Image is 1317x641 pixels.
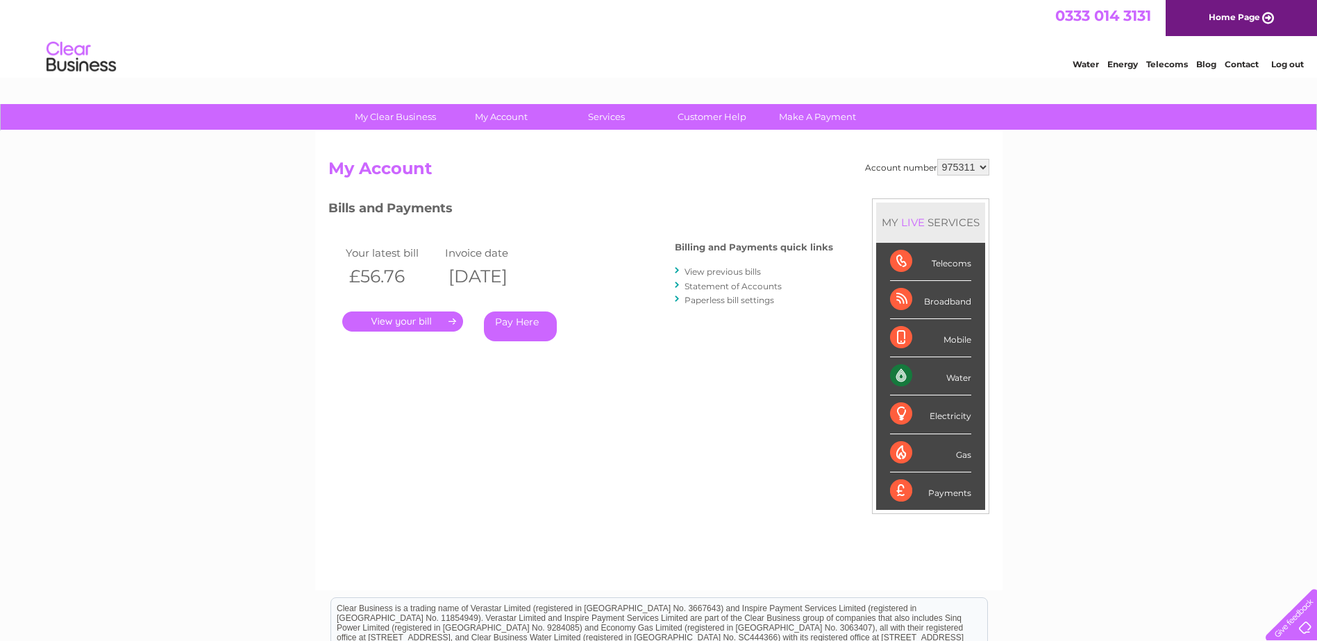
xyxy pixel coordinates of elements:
[342,311,463,332] a: .
[46,36,117,78] img: logo.png
[444,104,558,130] a: My Account
[890,434,971,472] div: Gas
[890,357,971,395] div: Water
[655,104,769,130] a: Customer Help
[549,104,664,130] a: Services
[484,311,557,341] a: Pay Here
[1196,59,1216,69] a: Blog
[760,104,875,130] a: Make A Payment
[338,104,453,130] a: My Clear Business
[890,395,971,434] div: Electricity
[1225,59,1259,69] a: Contact
[342,262,442,291] th: £56.76
[342,243,442,262] td: Your latest bill
[1271,59,1304,69] a: Log out
[1146,59,1188,69] a: Telecoms
[675,242,833,253] h4: Billing and Payments quick links
[442,243,542,262] td: Invoice date
[890,281,971,319] div: Broadband
[328,159,989,185] h2: My Account
[685,295,774,305] a: Paperless bill settings
[1055,7,1151,24] a: 0333 014 3131
[1107,59,1138,69] a: Energy
[898,216,928,229] div: LIVE
[876,203,985,242] div: MY SERVICES
[685,266,761,277] a: View previous bills
[890,243,971,281] div: Telecoms
[328,198,833,223] h3: Bills and Payments
[685,281,782,291] a: Statement of Accounts
[890,319,971,357] div: Mobile
[865,159,989,176] div: Account number
[1073,59,1099,69] a: Water
[890,472,971,510] div: Payments
[442,262,542,291] th: [DATE]
[331,8,987,67] div: Clear Business is a trading name of Verastar Limited (registered in [GEOGRAPHIC_DATA] No. 3667643...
